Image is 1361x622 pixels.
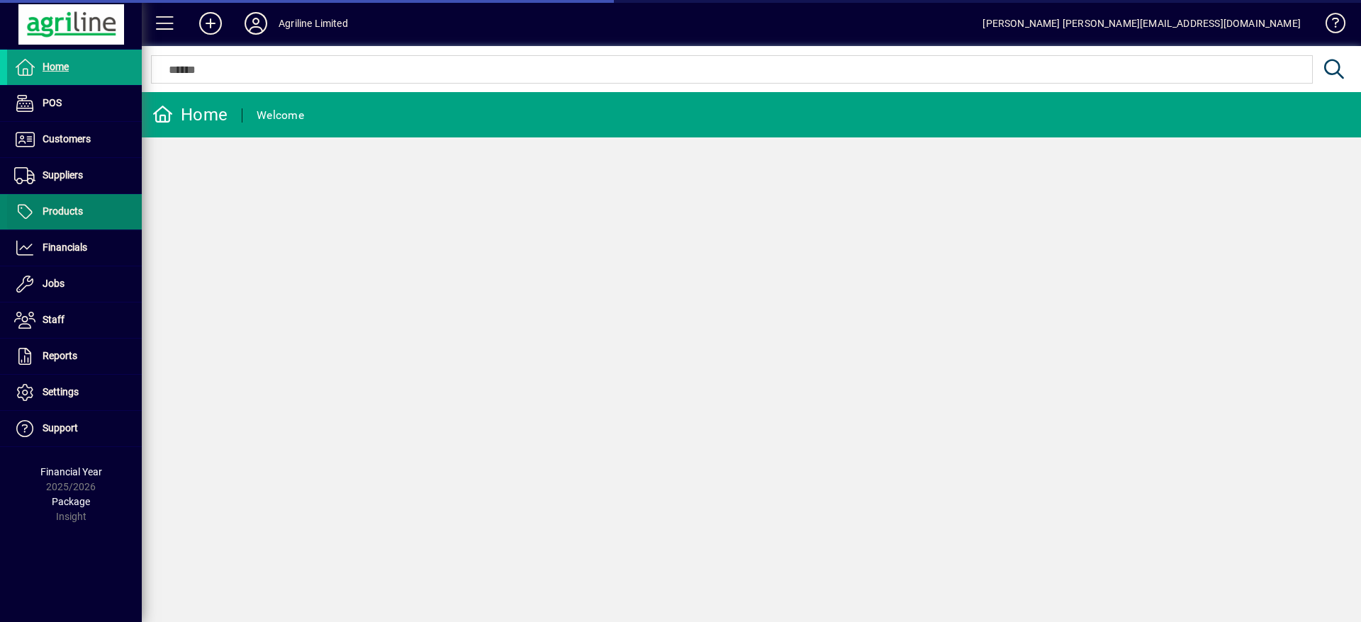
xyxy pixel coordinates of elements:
span: Settings [43,386,79,397]
div: Welcome [257,104,304,127]
a: Support [7,411,142,446]
span: Financial Year [40,466,102,477]
span: Customers [43,133,91,145]
a: Suppliers [7,158,142,193]
button: Add [188,11,233,36]
button: Profile [233,11,279,36]
span: Home [43,61,69,72]
span: Financials [43,242,87,253]
a: Knowledge Base [1315,3,1343,49]
span: POS [43,97,62,108]
span: Jobs [43,278,65,289]
a: Products [7,194,142,230]
a: Customers [7,122,142,157]
a: POS [7,86,142,121]
a: Financials [7,230,142,266]
span: Reports [43,350,77,361]
a: Staff [7,302,142,338]
span: Staff [43,314,65,325]
span: Suppliers [43,169,83,181]
a: Settings [7,375,142,410]
span: Package [52,496,90,507]
span: Support [43,422,78,434]
div: [PERSON_NAME] [PERSON_NAME][EMAIL_ADDRESS][DOMAIN_NAME] [982,12,1301,35]
span: Products [43,205,83,217]
div: Agriline Limited [279,12,348,35]
a: Reports [7,339,142,374]
a: Jobs [7,266,142,302]
div: Home [152,103,228,126]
